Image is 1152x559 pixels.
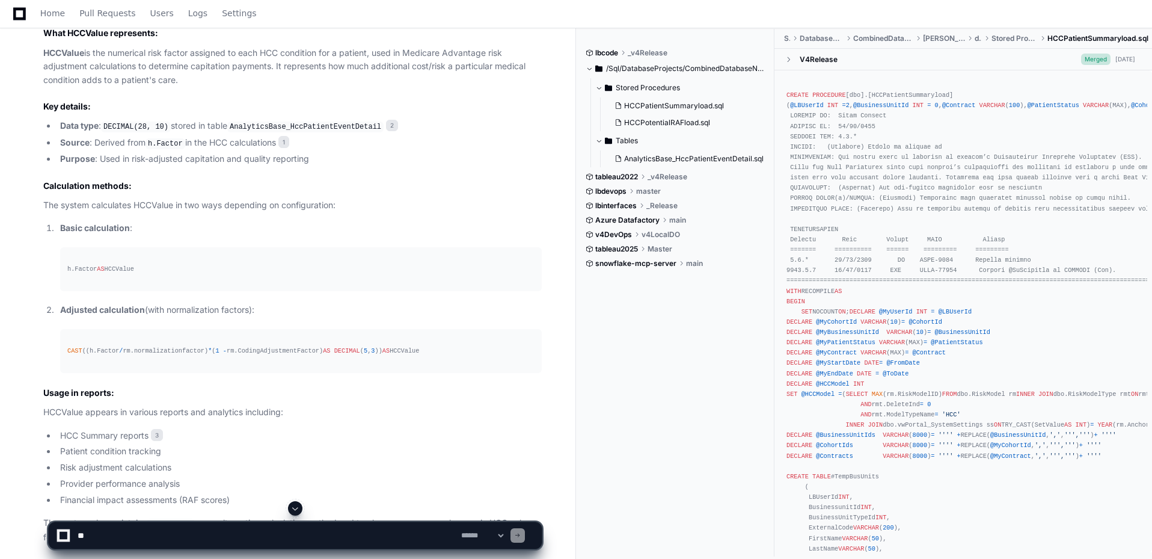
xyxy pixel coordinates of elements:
p: is the numerical risk factor assigned to each HCC condition for a patient, used in Medicare Advan... [43,46,542,87]
span: Sql [784,34,790,43]
span: tableau2025 [595,244,638,254]
span: CAST [67,347,82,354]
strong: Source [60,137,90,147]
span: @MyStartDate [816,359,860,366]
li: Financial impact assessments (RAF scores) [57,493,542,507]
span: @MyCohortId [990,442,1031,449]
span: lbinterfaces [595,201,637,211]
span: ''',''' [1064,431,1090,439]
span: = [879,359,883,366]
span: DECLARE [786,359,812,366]
strong: HCCValue [43,48,84,58]
span: 2 [386,120,398,132]
span: @HCCModel [816,380,849,388]
span: DECLARE [786,318,812,326]
span: main [686,259,703,268]
span: lbdevops [595,187,627,196]
span: DECLARE [786,452,812,460]
span: 1 [278,136,289,148]
svg: Directory [605,134,612,148]
span: SELECT [846,391,868,398]
button: AnalyticsBase_HccPatientEventDetail.sql [610,150,764,167]
span: + [957,442,961,449]
span: = [931,442,934,449]
span: INT [827,102,838,109]
span: Settings [222,10,256,17]
span: - [223,347,227,354]
span: '''' [939,431,954,439]
span: = [901,318,905,326]
span: @CohortId [908,318,942,326]
span: @Contract [913,349,946,356]
span: DATE [864,359,879,366]
span: = [842,102,845,109]
strong: Purpose [60,153,95,164]
span: Tables [616,136,638,146]
span: BEGIN [786,298,805,305]
div: h.Factor HCCValue [67,264,535,274]
span: = [927,102,931,109]
button: HCCPatientSummaryload.sql [610,97,764,114]
div: ((h.Factor rm.normalizationfactor) ( rm.CodingAdjustmentFactor) ( , )) HCCValue [67,346,535,356]
span: DECLARE [786,442,812,449]
span: AND [860,411,871,418]
span: @BusinessUnitId [935,329,990,336]
span: JOIN [1038,391,1053,398]
span: @FromDate [886,359,919,366]
span: DECLARE [786,339,812,346]
button: Stored Procedures [595,78,771,97]
span: / [119,347,123,354]
span: 100 [1009,102,1020,109]
p: HCCValue appears in various reports and analytics including: [43,406,542,419]
span: + [957,452,961,460]
div: V4Release [800,55,838,64]
code: AnalyticsBase_HccPatientEventDetail [227,122,384,132]
span: INT [853,380,864,388]
span: = [920,401,924,408]
span: ',' [1050,431,1061,439]
span: v4LocalDO [642,230,680,239]
span: = [875,370,879,377]
code: h.Factor [146,138,185,149]
span: Home [40,10,65,17]
span: 10 [916,329,924,336]
span: DECLARE [786,349,812,356]
span: v4DevOps [595,230,632,239]
li: Provider performance analysis [57,477,542,491]
span: 1 [215,347,219,354]
span: + [957,431,961,439]
span: @Contracts [816,452,853,460]
span: DatabaseProjects [800,34,844,43]
button: HCCPotentialRAFload.sql [610,114,764,131]
code: DECIMAL(28, 10) [101,122,171,132]
span: DECLARE [850,308,875,315]
span: master [636,187,661,196]
span: = [931,308,934,315]
span: main [669,215,686,225]
span: HCCPatientSummaryload.sql [624,101,724,111]
span: @BusinessUnitId [853,102,908,109]
span: 'HCC' [942,411,961,418]
span: [PERSON_NAME] [923,34,965,43]
span: DECLARE [786,329,812,336]
li: Patient condition tracking [57,445,542,459]
span: _Release [646,201,678,211]
svg: Directory [595,61,602,76]
span: ',' [1035,452,1046,460]
span: = [838,391,842,398]
span: @MyContract [816,349,857,356]
span: HCCPatientSummaryload.sql [1047,34,1148,43]
span: snowflake-mcp-server [595,259,676,268]
span: AS [97,265,104,273]
span: ON [994,421,1001,428]
span: PROCEDURE [812,91,845,99]
span: 10 [890,318,898,326]
li: HCC Summary reports [57,429,542,443]
span: '''' [939,442,954,449]
span: = [924,339,927,346]
span: + [1079,442,1083,449]
span: Pull Requests [79,10,135,17]
svg: Directory [605,81,612,95]
li: : stored in table [57,119,542,134]
span: '''' [1086,452,1101,460]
